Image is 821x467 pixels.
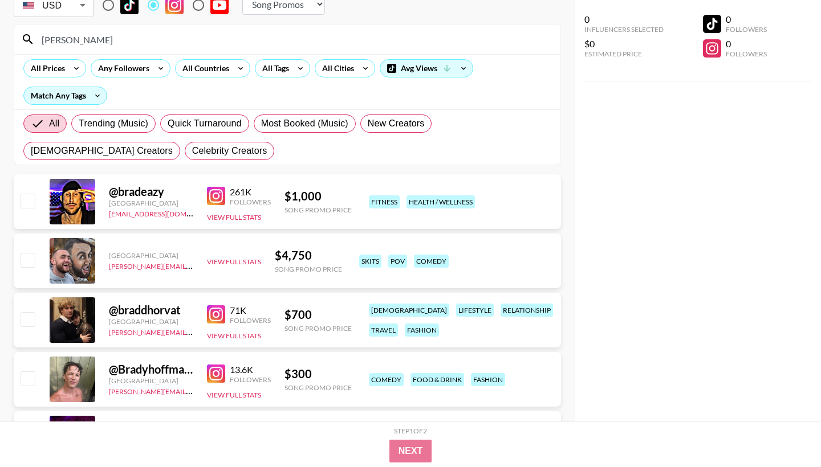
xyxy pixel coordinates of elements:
[109,251,193,260] div: [GEOGRAPHIC_DATA]
[109,185,193,199] div: @ bradeazy
[109,362,193,376] div: @ Bradyhoffman_
[284,383,352,392] div: Song Promo Price
[49,117,59,130] span: All
[284,367,352,381] div: $ 300
[207,391,261,399] button: View Full Stats
[109,199,193,207] div: [GEOGRAPHIC_DATA]
[359,255,381,268] div: skits
[109,326,386,337] a: [PERSON_NAME][EMAIL_ADDRESS][PERSON_NAME][PERSON_NAME][DOMAIN_NAME]
[405,323,439,337] div: fashion
[389,440,432,462] button: Next
[284,206,352,214] div: Song Promo Price
[176,60,231,77] div: All Countries
[471,373,505,386] div: fashion
[207,213,261,222] button: View Full Stats
[109,260,278,271] a: [PERSON_NAME][EMAIL_ADDRESS][DOMAIN_NAME]
[79,117,148,130] span: Trending (Music)
[207,187,225,205] img: Instagram
[230,186,271,198] div: 261K
[109,376,193,385] div: [GEOGRAPHIC_DATA]
[284,308,352,322] div: $ 700
[369,195,400,208] div: fitness
[584,38,664,50] div: $0
[255,60,291,77] div: All Tags
[380,60,473,77] div: Avg Views
[168,117,242,130] span: Quick Turnaround
[584,50,664,58] div: Estimated Price
[109,207,223,218] a: [EMAIL_ADDRESS][DOMAIN_NAME]
[388,255,407,268] div: pov
[275,248,342,263] div: $ 4,750
[275,265,342,273] div: Song Promo Price
[207,305,225,323] img: Instagram
[501,304,553,317] div: relationship
[261,117,348,130] span: Most Booked (Music)
[369,373,404,386] div: comedy
[230,305,271,316] div: 71K
[109,317,193,326] div: [GEOGRAPHIC_DATA]
[726,50,767,58] div: Followers
[584,14,664,25] div: 0
[726,38,767,50] div: 0
[726,14,767,25] div: 0
[284,189,352,203] div: $ 1,000
[35,30,554,48] input: Search by User Name
[230,375,271,384] div: Followers
[192,144,267,158] span: Celebrity Creators
[369,323,398,337] div: travel
[109,385,278,396] a: [PERSON_NAME][EMAIL_ADDRESS][DOMAIN_NAME]
[230,198,271,206] div: Followers
[109,303,193,317] div: @ braddhorvat
[24,60,67,77] div: All Prices
[368,117,425,130] span: New Creators
[726,25,767,34] div: Followers
[24,87,107,104] div: Match Any Tags
[414,255,449,268] div: comedy
[284,324,352,333] div: Song Promo Price
[369,304,449,317] div: [DEMOGRAPHIC_DATA]
[407,195,475,208] div: health / wellness
[207,257,261,266] button: View Full Stats
[410,373,464,386] div: food & drink
[207,364,225,383] img: Instagram
[584,25,664,34] div: Influencers Selected
[230,316,271,325] div: Followers
[456,304,494,317] div: lifestyle
[230,364,271,375] div: 13.6K
[207,331,261,340] button: View Full Stats
[91,60,152,77] div: Any Followers
[315,60,356,77] div: All Cities
[31,144,173,158] span: [DEMOGRAPHIC_DATA] Creators
[394,427,427,435] div: Step 1 of 2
